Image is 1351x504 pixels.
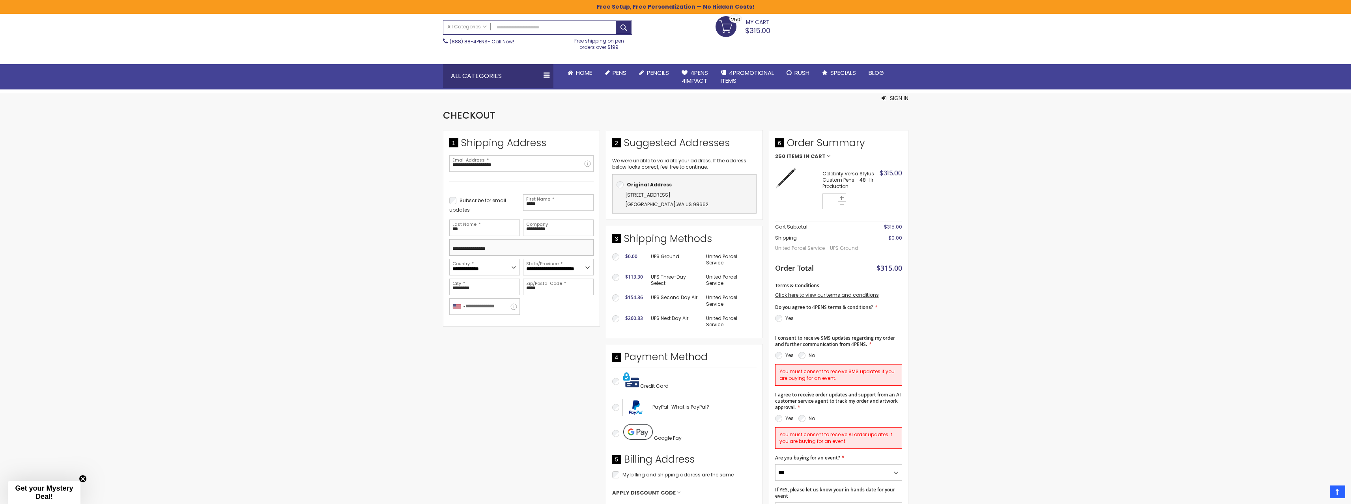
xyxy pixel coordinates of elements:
[612,489,676,497] span: Apply Discount Code
[625,253,637,260] span: $0.00
[880,169,902,178] span: $315.00
[882,94,908,102] button: Sign In
[775,167,797,189] img: Celebrity Metal Stylus Twist Pen - 48 HR-Black
[869,69,884,77] span: Blog
[809,415,815,422] label: No
[716,16,770,36] a: $315.00 250
[613,69,626,77] span: Pens
[612,453,757,470] div: Billing Address
[745,26,770,35] span: $315.00
[876,263,902,273] span: $315.00
[775,335,895,348] span: I consent to receive SMS updates regarding my order and further communication from 4PENS.
[623,372,639,388] img: Pay with credit card
[450,38,514,45] span: - Call Now!
[561,64,598,82] a: Home
[622,399,649,416] img: Acceptance Mark
[8,481,80,504] div: Get your Mystery Deal!Close teaser
[640,383,669,389] span: Credit Card
[775,391,901,411] span: I agree to receive order updates and support from an AI customer service agent to track my order ...
[676,201,684,208] span: WA
[576,69,592,77] span: Home
[862,64,890,82] a: Blog
[693,201,708,208] span: 98662
[785,352,794,359] label: Yes
[775,454,840,461] span: Are you buying for an event?
[443,109,495,122] span: Checkout
[682,69,708,85] span: 4Pens 4impact
[622,471,734,478] span: My billing and shipping address are the same
[731,16,740,23] span: 250
[566,35,632,50] div: Free shipping on pen orders over $199
[654,435,682,441] span: Google Pay
[780,64,816,82] a: Rush
[775,304,873,311] span: Do you agree to 4PENS terms & conditions?
[686,201,692,208] span: US
[625,192,671,198] span: [STREET_ADDRESS]
[787,154,826,159] span: Items in Cart
[714,64,780,90] a: 4PROMOTIONALITEMS
[702,270,756,290] td: United Parcel Service
[647,270,703,290] td: UPS Three-Day Select
[450,299,468,314] div: United States: +1
[1330,485,1345,498] a: Top
[809,352,815,359] label: No
[775,221,863,232] th: Cart Subtotal
[775,486,895,499] span: If YES, please let us know your in hands date for your event
[884,223,902,230] span: $315.00
[775,136,902,154] span: Order Summary
[443,20,491,33] a: All Categories
[443,64,553,88] div: All Categories
[623,424,653,440] img: Pay with Google Pay
[652,404,668,410] span: PayPal
[633,64,675,82] a: Pencils
[625,201,676,208] span: [GEOGRAPHIC_DATA]
[671,404,709,410] span: What is PayPal?
[450,38,488,45] a: (888) 88-4PENS
[15,484,73,500] span: Get your Mystery Deal!
[625,315,643,322] span: $260.83
[612,350,757,368] div: Payment Method
[449,136,594,154] div: Shipping Address
[647,69,669,77] span: Pencils
[775,427,902,448] div: You must consent to receive AI order updates if you are buying for an event.
[702,290,756,311] td: United Parcel Service
[675,64,714,90] a: 4Pens4impact
[775,234,797,241] span: Shipping
[625,273,643,280] span: $113.30
[775,241,863,255] span: United Parcel Service - UPS Ground
[671,402,709,412] a: What is PayPal?
[625,294,643,301] span: $154.36
[794,69,809,77] span: Rush
[702,311,756,332] td: United Parcel Service
[627,181,672,188] b: Original Address
[785,415,794,422] label: Yes
[647,290,703,311] td: UPS Second Day Air
[447,24,487,30] span: All Categories
[888,234,902,241] span: $0.00
[816,64,862,82] a: Specials
[702,249,756,270] td: United Parcel Service
[79,475,87,483] button: Close teaser
[612,158,757,170] p: We were unable to validate your address. If the address below looks correct, feel free to continue.
[721,69,774,85] span: 4PROMOTIONAL ITEMS
[647,249,703,270] td: UPS Ground
[785,315,794,322] label: Yes
[830,69,856,77] span: Specials
[775,262,814,273] strong: Order Total
[612,136,757,154] div: Suggested Addresses
[822,171,878,190] strong: Celebrity Versa Stylus Custom Pens - 48-Hr Production
[598,64,633,82] a: Pens
[890,94,908,102] span: Sign In
[449,197,506,213] span: Subscribe for email updates
[775,292,879,298] a: Click here to view our terms and conditions
[647,311,703,332] td: UPS Next Day Air
[775,364,902,385] div: You must consent to receive SMS updates if you are buying for an event.
[612,232,757,249] div: Shipping Methods
[617,190,752,209] div: ,
[775,282,819,289] span: Terms & Conditions
[775,154,785,159] span: 250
